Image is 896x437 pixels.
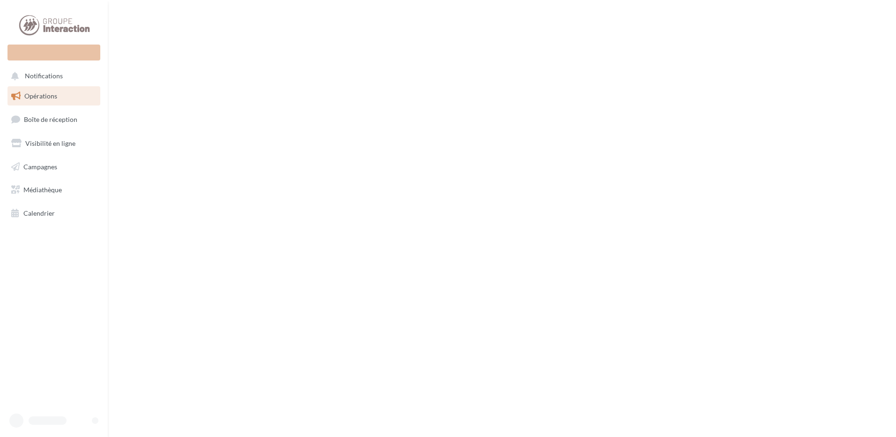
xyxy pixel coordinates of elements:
[6,203,102,223] a: Calendrier
[24,115,77,123] span: Boîte de réception
[23,209,55,217] span: Calendrier
[7,45,100,60] div: Nouvelle campagne
[6,180,102,200] a: Médiathèque
[6,134,102,153] a: Visibilité en ligne
[25,139,75,147] span: Visibilité en ligne
[6,109,102,129] a: Boîte de réception
[6,157,102,177] a: Campagnes
[25,72,63,80] span: Notifications
[24,92,57,100] span: Opérations
[23,186,62,194] span: Médiathèque
[6,86,102,106] a: Opérations
[23,162,57,170] span: Campagnes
